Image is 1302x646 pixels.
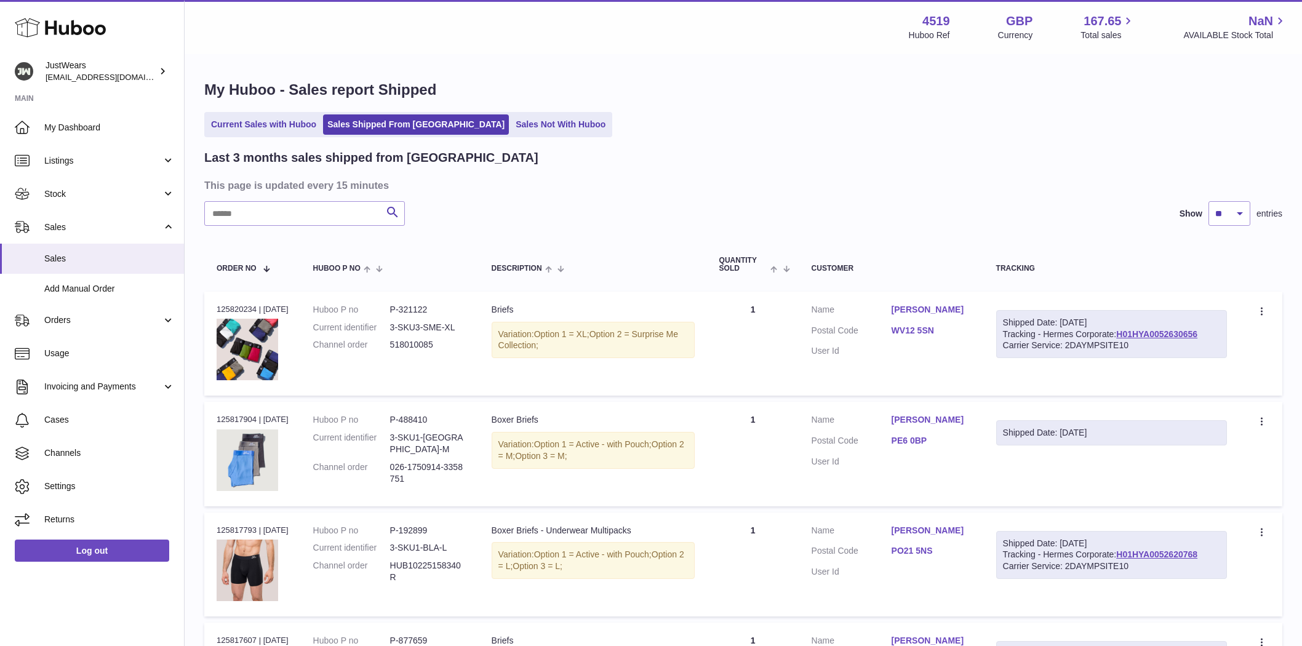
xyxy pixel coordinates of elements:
[498,439,684,461] span: Option 2 = M;
[996,531,1227,580] div: Tracking - Hermes Corporate:
[217,304,289,315] div: 125820234 | [DATE]
[44,348,175,359] span: Usage
[313,339,390,351] dt: Channel order
[892,325,972,337] a: WV12 5SN
[44,283,175,295] span: Add Manual Order
[1080,13,1135,41] a: 167.65 Total sales
[1248,13,1273,30] span: NaN
[998,30,1033,41] div: Currency
[515,451,567,461] span: Option 3 = M;
[217,635,289,646] div: 125817607 | [DATE]
[719,257,768,273] span: Quantity Sold
[492,432,695,469] div: Variation:
[313,414,390,426] dt: Huboo P no
[313,542,390,554] dt: Current identifier
[812,545,892,560] dt: Postal Code
[996,265,1227,273] div: Tracking
[313,265,361,273] span: Huboo P no
[313,322,390,333] dt: Current identifier
[46,60,156,83] div: JustWears
[44,314,162,326] span: Orders
[812,456,892,468] dt: User Id
[812,345,892,357] dt: User Id
[313,304,390,316] dt: Huboo P no
[1180,208,1202,220] label: Show
[492,542,695,579] div: Variation:
[390,304,467,316] dd: P-321122
[812,325,892,340] dt: Postal Code
[15,540,169,562] a: Log out
[217,540,278,601] img: 45191626283036.jpg
[217,429,278,491] img: 45191661908812.jpg
[1183,30,1287,41] span: AVAILABLE Stock Total
[511,114,610,135] a: Sales Not With Huboo
[390,414,467,426] dd: P-488410
[44,447,175,459] span: Channels
[15,62,33,81] img: internalAdmin-4519@internal.huboo.com
[217,414,289,425] div: 125817904 | [DATE]
[707,512,799,616] td: 1
[492,414,695,426] div: Boxer Briefs
[313,560,390,583] dt: Channel order
[492,265,542,273] span: Description
[390,542,467,554] dd: 3-SKU1-BLA-L
[217,265,257,273] span: Order No
[44,188,162,200] span: Stock
[534,549,652,559] span: Option 1 = Active - with Pouch;
[812,414,892,429] dt: Name
[204,178,1279,192] h3: This page is updated every 15 minutes
[812,304,892,319] dt: Name
[1003,340,1220,351] div: Carrier Service: 2DAYMPSITE10
[892,525,972,536] a: [PERSON_NAME]
[534,439,652,449] span: Option 1 = Active - with Pouch;
[44,122,175,134] span: My Dashboard
[390,560,467,583] dd: HUB10225158340R
[812,435,892,450] dt: Postal Code
[44,414,175,426] span: Cases
[1116,549,1197,559] a: H01HYA0052620768
[1006,13,1032,30] strong: GBP
[390,339,467,351] dd: 518010085
[217,319,278,380] img: 45191626890073.jpg
[44,381,162,393] span: Invoicing and Payments
[492,304,695,316] div: Briefs
[390,322,467,333] dd: 3-SKU3-SME-XL
[46,72,181,82] span: [EMAIL_ADDRESS][DOMAIN_NAME]
[204,80,1282,100] h1: My Huboo - Sales report Shipped
[204,150,538,166] h2: Last 3 months sales shipped from [GEOGRAPHIC_DATA]
[44,155,162,167] span: Listings
[390,461,467,485] dd: 026-1750914-3358751
[812,265,972,273] div: Customer
[922,13,950,30] strong: 4519
[1003,427,1220,439] div: Shipped Date: [DATE]
[707,292,799,396] td: 1
[44,221,162,233] span: Sales
[892,414,972,426] a: [PERSON_NAME]
[534,329,589,339] span: Option 1 = XL;
[44,253,175,265] span: Sales
[492,322,695,359] div: Variation:
[1183,13,1287,41] a: NaN AVAILABLE Stock Total
[1116,329,1197,339] a: H01HYA0052630656
[1256,208,1282,220] span: entries
[909,30,950,41] div: Huboo Ref
[44,481,175,492] span: Settings
[492,525,695,536] div: Boxer Briefs - Underwear Multipacks
[812,566,892,578] dt: User Id
[892,304,972,316] a: [PERSON_NAME]
[323,114,509,135] a: Sales Shipped From [GEOGRAPHIC_DATA]
[892,545,972,557] a: PO21 5NS
[498,549,684,571] span: Option 2 = L;
[892,435,972,447] a: PE6 0BP
[313,432,390,455] dt: Current identifier
[313,461,390,485] dt: Channel order
[217,525,289,536] div: 125817793 | [DATE]
[1003,317,1220,329] div: Shipped Date: [DATE]
[1084,13,1121,30] span: 167.65
[313,525,390,536] dt: Huboo P no
[513,561,562,571] span: Option 3 = L;
[1080,30,1135,41] span: Total sales
[498,329,678,351] span: Option 2 = Surprise Me Collection;
[996,310,1227,359] div: Tracking - Hermes Corporate:
[44,514,175,525] span: Returns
